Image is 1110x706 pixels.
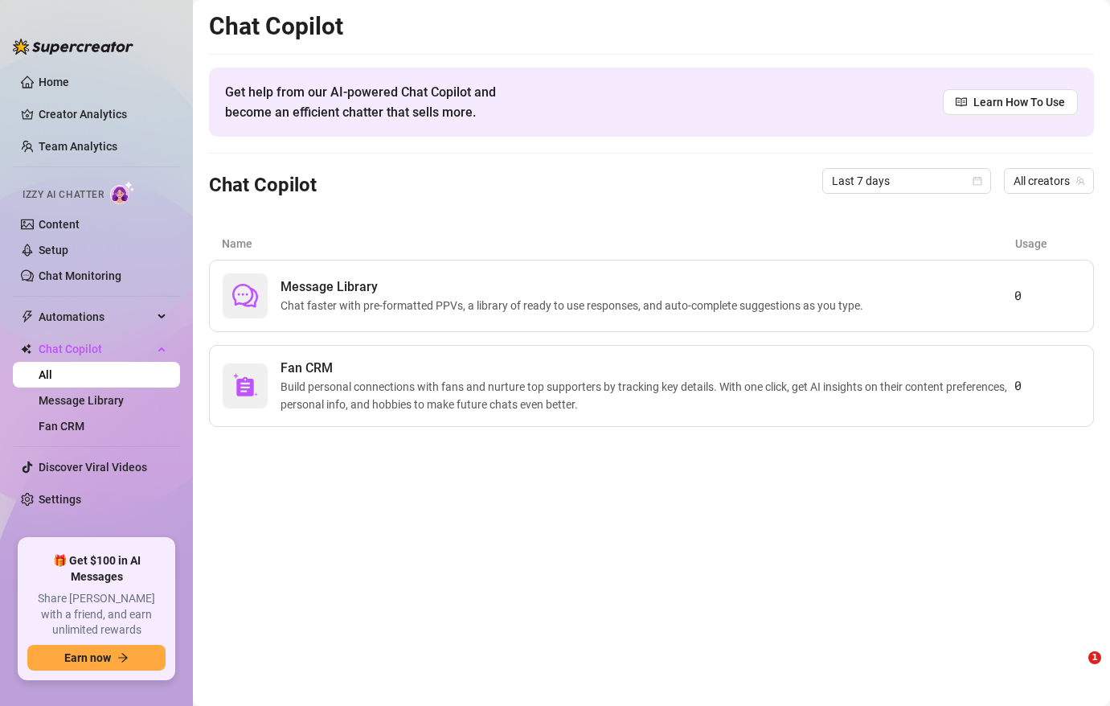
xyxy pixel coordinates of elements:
span: calendar [973,176,982,186]
article: Usage [1015,235,1081,252]
span: Last 7 days [832,169,981,193]
span: 1 [1088,651,1101,664]
img: svg%3e [232,373,258,399]
article: 0 [1014,376,1080,396]
span: Share [PERSON_NAME] with a friend, and earn unlimited rewards [27,591,166,638]
a: Creator Analytics [39,101,167,127]
span: Chat Copilot [39,336,153,362]
a: Fan CRM [39,420,84,433]
img: AI Chatter [110,181,135,204]
span: Automations [39,304,153,330]
h2: Chat Copilot [209,11,1094,42]
span: Learn How To Use [973,93,1065,111]
span: arrow-right [117,652,129,663]
a: Discover Viral Videos [39,461,147,474]
button: Earn nowarrow-right [27,645,166,671]
a: Home [39,76,69,88]
span: All creators [1014,169,1084,193]
a: Settings [39,493,81,506]
span: 🎁 Get $100 in AI Messages [27,553,166,585]
a: All [39,368,52,381]
span: team [1075,176,1085,186]
a: Team Analytics [39,140,117,153]
article: 0 [1014,286,1080,306]
span: Build personal connections with fans and nurture top supporters by tracking key details. With one... [281,378,1014,413]
article: Name [222,235,1015,252]
span: Izzy AI Chatter [23,187,104,203]
h3: Chat Copilot [209,173,317,199]
span: Fan CRM [281,359,1014,378]
span: read [956,96,967,108]
a: Setup [39,244,68,257]
img: Chat Copilot [21,343,31,355]
span: thunderbolt [21,310,34,323]
span: Message Library [281,277,870,297]
a: Content [39,218,80,231]
span: comment [232,283,258,309]
iframe: Intercom live chat [1055,651,1094,690]
span: Earn now [64,651,111,664]
a: Learn How To Use [943,89,1078,115]
span: Get help from our AI-powered Chat Copilot and become an efficient chatter that sells more. [225,82,535,122]
a: Message Library [39,394,124,407]
a: Chat Monitoring [39,269,121,282]
span: Chat faster with pre-formatted PPVs, a library of ready to use responses, and auto-complete sugge... [281,297,870,314]
img: logo-BBDzfeDw.svg [13,39,133,55]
